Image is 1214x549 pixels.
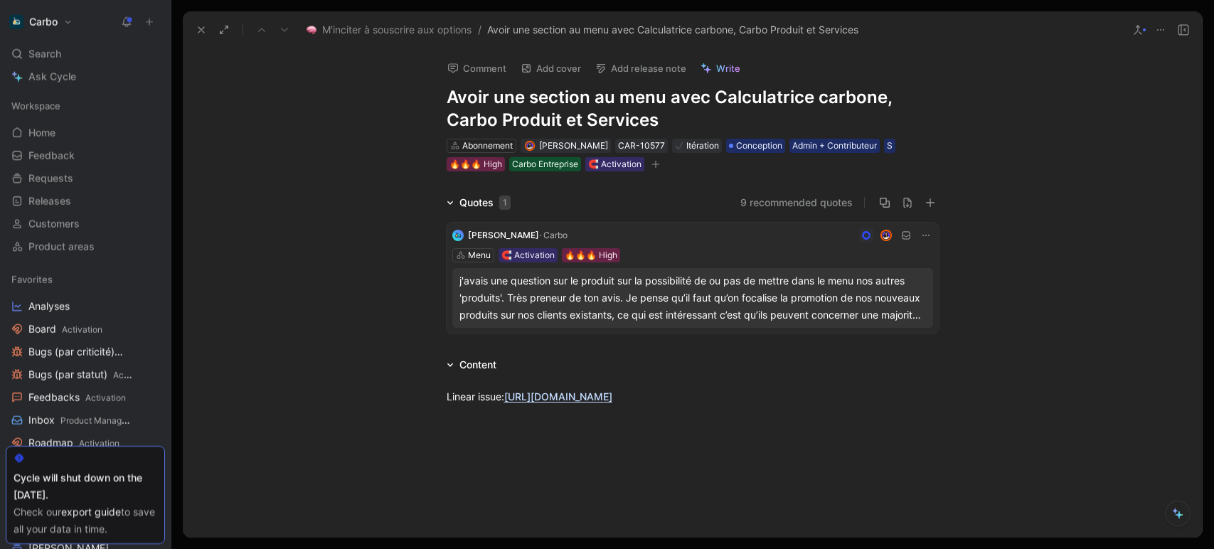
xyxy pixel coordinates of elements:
[6,432,165,454] a: RoadmapActivation
[588,157,641,171] div: 🧲 Activation
[675,139,719,153] div: Itération
[672,139,722,153] div: ✔️Itération
[6,410,165,431] a: InboxProduct Management
[60,415,147,425] span: Product Management
[675,142,683,150] img: ✔️
[499,196,511,210] div: 1
[9,15,23,29] img: Carbo
[462,139,513,153] div: Abonnement
[736,139,782,153] span: Conception
[792,139,877,153] div: Admin + Contributeur
[14,503,157,538] div: Check our to save all your data in time.
[740,194,853,211] button: 9 recommended quotes
[726,139,785,153] div: Conception
[113,369,154,380] span: Activation
[459,194,511,211] div: Quotes
[6,191,165,212] a: Releases
[887,139,893,153] div: S
[28,367,133,382] span: Bugs (par statut)
[6,319,165,340] a: BoardActivation
[6,213,165,235] a: Customers
[6,387,165,408] a: FeedbacksActivation
[11,272,53,287] span: Favorites
[539,140,608,151] span: [PERSON_NAME]
[6,364,165,385] a: Bugs (par statut)Activation
[6,341,165,363] a: Bugs (par criticité)Activation
[6,296,165,317] a: Analyses
[565,248,617,262] div: 🔥🔥🔥 High
[449,157,502,171] div: 🔥🔥🔥 High
[589,58,693,78] button: Add release note
[14,469,157,503] div: Cycle will shut down on the [DATE].
[28,321,102,336] span: Board
[28,240,95,254] span: Product areas
[526,142,534,149] img: avatar
[6,122,165,144] a: Home
[441,356,502,373] div: Content
[85,392,126,403] span: Activation
[478,21,481,38] span: /
[79,437,119,448] span: Activation
[504,390,612,403] a: [URL][DOMAIN_NAME]
[28,217,80,231] span: Customers
[28,390,126,405] span: Feedbacks
[468,230,539,240] span: [PERSON_NAME]
[6,95,165,117] div: Workspace
[694,58,747,78] button: Write
[6,12,76,32] button: CarboCarbo
[441,194,516,211] div: Quotes1
[512,157,578,171] div: Carbo Entreprise
[514,58,587,78] button: Add cover
[28,412,132,427] span: Inbox
[322,21,472,38] span: M'inciter à souscrire aux options
[452,230,464,241] img: logo
[28,68,76,85] span: Ask Cycle
[6,269,165,290] div: Favorites
[618,139,665,153] div: CAR-10577
[716,62,740,75] span: Write
[468,248,491,262] div: Menu
[29,16,58,28] h1: Carbo
[501,248,555,262] div: 🧲 Activation
[441,58,513,78] button: Comment
[459,272,926,324] div: j'avais une question sur le produit sur la possibilité de ou pas de mettre dans le menu nos autre...
[447,86,939,132] h1: Avoir une section au menu avec Calculatrice carbone, Carbo Produit et Services
[28,46,61,63] span: Search
[28,194,71,208] span: Releases
[539,230,568,240] span: · Carbo
[459,356,496,373] div: Content
[28,126,55,140] span: Home
[28,344,134,359] span: Bugs (par criticité)
[11,99,60,113] span: Workspace
[6,145,165,166] a: Feedback
[6,43,165,65] div: Search
[28,435,119,450] span: Roadmap
[28,299,70,314] span: Analyses
[6,236,165,257] a: Product areas
[303,21,475,38] button: 🧠M'inciter à souscrire aux options
[61,506,121,518] a: export guide
[487,21,858,38] span: Avoir une section au menu avec Calculatrice carbone, Carbo Produit et Services
[881,231,890,240] img: avatar
[28,149,75,163] span: Feedback
[62,324,102,334] span: Activation
[447,389,939,404] div: Linear issue:
[6,168,165,189] a: Requests
[307,25,316,35] img: 🧠
[6,66,165,87] a: Ask Cycle
[28,171,73,186] span: Requests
